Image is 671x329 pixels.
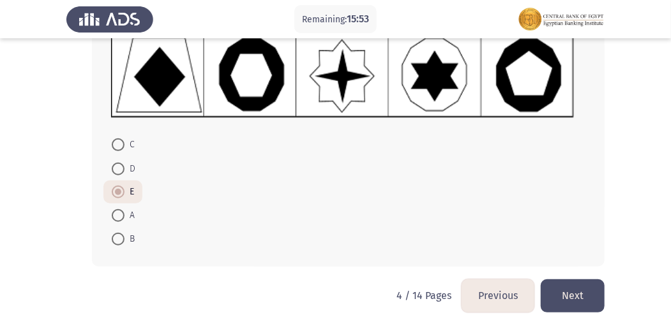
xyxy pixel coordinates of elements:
img: Assess Talent Management logo [66,1,153,37]
p: Remaining: [302,11,369,27]
button: load next page [541,279,605,312]
span: E [124,184,134,200]
img: Assessment logo of FOCUS Assessment 3 Modules EN [518,1,605,37]
p: 4 / 14 Pages [396,289,451,302]
span: 15:53 [347,13,369,25]
button: load previous page [462,279,534,312]
span: C [124,137,135,152]
span: A [124,208,135,223]
span: D [124,161,135,177]
span: B [124,231,135,247]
